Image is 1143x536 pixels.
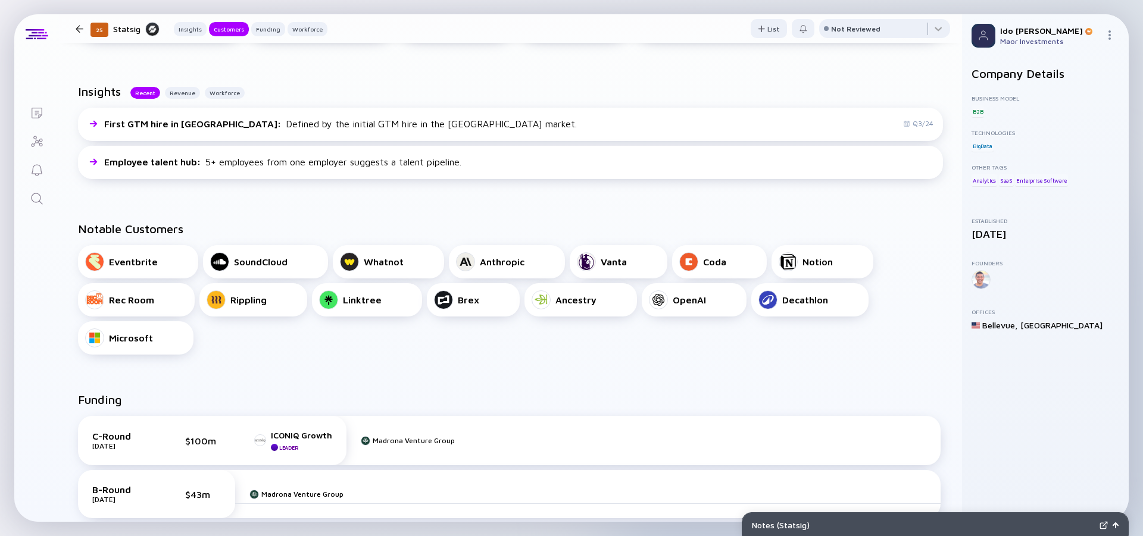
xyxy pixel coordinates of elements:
[751,20,787,38] div: List
[972,308,1119,315] div: Offices
[999,174,1014,186] div: SaaS
[752,520,1095,530] div: Notes ( Statsig )
[230,294,267,305] div: Rippling
[14,155,59,183] a: Reminders
[772,245,873,278] a: Notion
[782,294,828,305] div: Decathlon
[104,118,577,129] div: Defined by the initial GTM hire in the [GEOGRAPHIC_DATA] market.
[972,105,984,117] div: B2B
[92,495,152,504] div: [DATE]
[109,294,154,305] div: Rec Room
[972,228,1119,240] div: [DATE]
[555,294,597,305] div: Ancestry
[113,21,160,36] div: Statsig
[165,87,200,99] button: Revenue
[92,441,152,450] div: [DATE]
[972,95,1119,102] div: Business Model
[972,174,997,186] div: Analytics
[109,333,153,343] div: Microsoft
[78,283,195,316] a: Rec Room
[802,256,833,267] div: Notion
[831,24,880,33] div: Not Reviewed
[312,283,422,316] a: Linktree
[279,444,298,451] div: Leader
[1000,37,1100,46] div: Maor Investments
[130,87,160,99] button: Recent
[1000,26,1100,36] div: Ido [PERSON_NAME]
[673,294,706,305] div: OpenAI
[972,321,980,330] img: United States Flag
[373,436,455,445] div: Madrona Venture Group
[261,490,343,499] div: Madrona Venture Group
[174,23,207,35] div: Insights
[982,320,1018,330] div: Bellevue ,
[251,23,285,35] div: Funding
[1020,320,1103,330] div: [GEOGRAPHIC_DATA]
[104,156,461,167] div: 5+ employees from one employer suggests a talent pipeline.
[199,283,307,316] a: Rippling
[234,256,288,267] div: SoundCloud
[364,256,404,267] div: Whatnot
[458,294,479,305] div: Brex
[427,283,520,316] a: Brex
[570,245,667,278] a: Vanta
[903,119,933,128] div: Q3/24
[254,430,332,451] a: ICONIQ GrowthLeader
[672,245,767,278] a: Coda
[972,259,1119,267] div: Founders
[14,183,59,212] a: Search
[751,19,787,38] button: List
[209,22,249,36] button: Customers
[14,98,59,126] a: Lists
[972,67,1119,80] h2: Company Details
[271,430,332,440] div: ICONIQ Growth
[90,23,108,37] div: 25
[203,245,328,278] a: SoundCloud
[449,245,565,278] a: Anthropic
[288,22,327,36] button: Workforce
[109,256,158,267] div: Eventbrite
[185,489,221,500] div: $43m
[1113,522,1119,528] img: Open Notes
[288,23,327,35] div: Workforce
[92,484,152,495] div: B-Round
[972,217,1119,224] div: Established
[78,84,121,98] h2: Insights
[92,431,152,441] div: C-Round
[104,118,283,129] span: First GTM hire in [GEOGRAPHIC_DATA] :
[78,245,198,278] a: Eventbrite
[361,436,455,445] a: Madrona Venture Group
[209,23,249,35] div: Customers
[972,24,995,48] img: Profile Picture
[343,294,382,305] div: Linktree
[972,129,1119,136] div: Technologies
[1100,521,1108,529] img: Expand Notes
[251,22,285,36] button: Funding
[14,126,59,155] a: Investor Map
[480,256,524,267] div: Anthropic
[1015,174,1067,186] div: Enterprise Software
[205,87,245,99] button: Workforce
[972,164,1119,171] div: Other Tags
[601,256,627,267] div: Vanta
[104,156,203,167] span: Employee talent hub :
[174,22,207,36] button: Insights
[333,245,444,278] a: Whatnot
[78,393,122,406] h2: Funding
[972,140,994,152] div: BigData
[78,222,943,236] h2: Notable Customers
[249,490,343,499] a: Madrona Venture Group
[185,435,221,446] div: $100m
[703,256,726,267] div: Coda
[1105,30,1114,40] img: Menu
